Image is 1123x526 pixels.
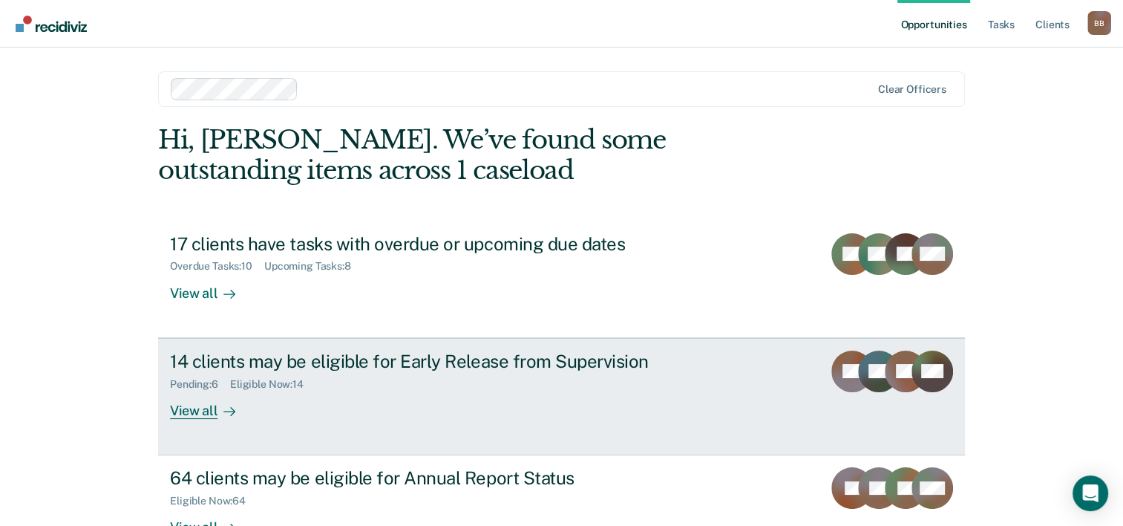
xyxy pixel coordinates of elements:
div: Clear officers [878,83,946,96]
div: 14 clients may be eligible for Early Release from Supervision [170,351,691,372]
div: Upcoming Tasks : 8 [264,260,363,273]
div: Pending : 6 [170,378,230,391]
a: 17 clients have tasks with overdue or upcoming due datesOverdue Tasks:10Upcoming Tasks:8View all [158,221,965,338]
a: 14 clients may be eligible for Early Release from SupervisionPending:6Eligible Now:14View all [158,338,965,455]
img: Recidiviz [16,16,87,32]
div: Open Intercom Messenger [1073,475,1108,511]
div: Hi, [PERSON_NAME]. We’ve found some outstanding items across 1 caseload [158,125,803,186]
div: 64 clients may be eligible for Annual Report Status [170,467,691,489]
div: Overdue Tasks : 10 [170,260,264,273]
div: Eligible Now : 14 [230,378,315,391]
div: B B [1087,11,1111,35]
div: View all [170,390,253,419]
div: View all [170,273,253,302]
div: Eligible Now : 64 [170,495,258,507]
div: 17 clients have tasks with overdue or upcoming due dates [170,233,691,255]
button: Profile dropdown button [1087,11,1111,35]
